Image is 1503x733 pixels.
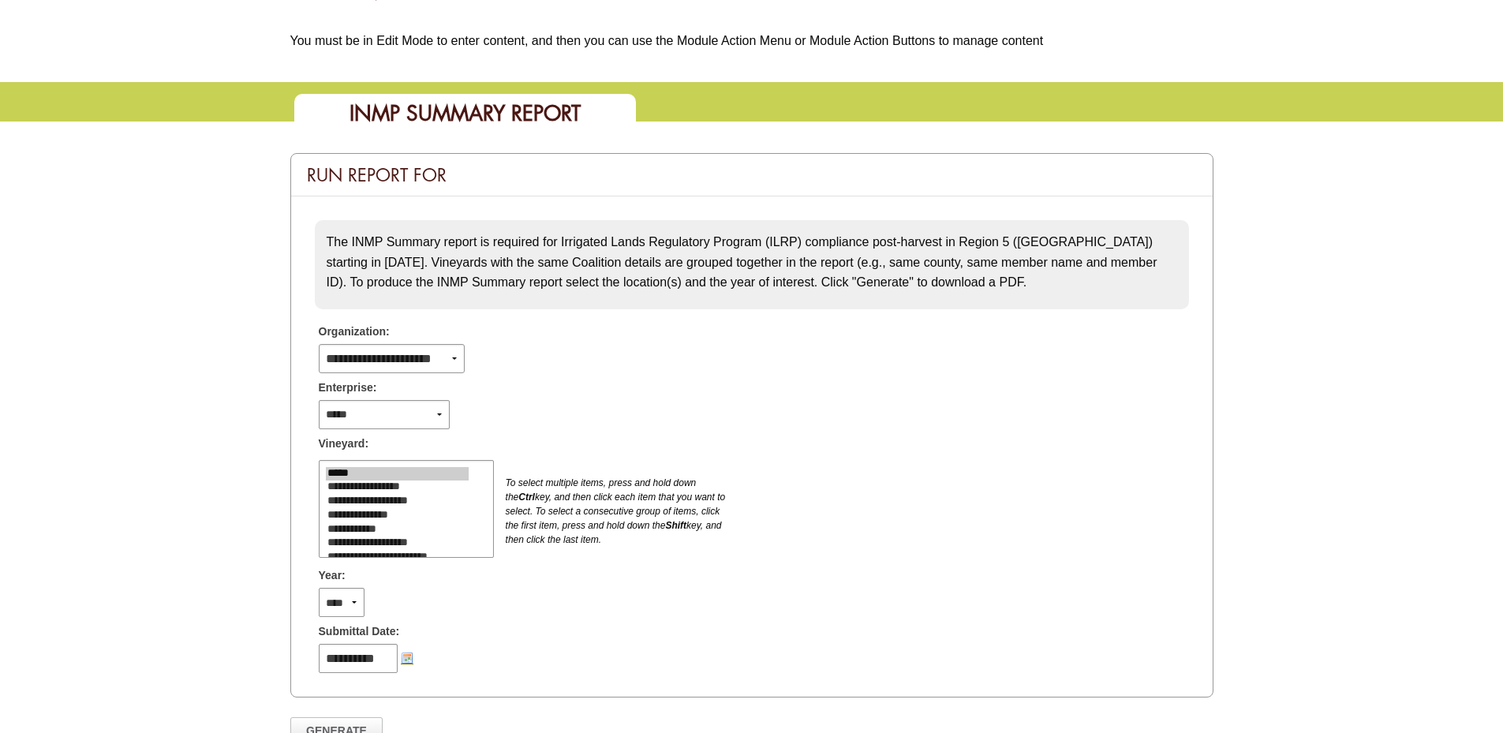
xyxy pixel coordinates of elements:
span: Submittal Date: [319,623,400,640]
b: Ctrl [518,492,535,503]
span: Vineyard: [319,436,369,452]
span: INMP Summary Report [350,99,581,127]
span: Organization: [319,323,390,340]
b: Shift [665,520,686,531]
span: Year: [319,567,346,584]
img: Choose a date [401,652,413,664]
p: The INMP Summary report is required for Irrigated Lands Regulatory Program (ILRP) compliance post... [327,232,1177,293]
div: You must be in Edit Mode to enter content, and then you can use the Module Action Menu or Module ... [290,32,1213,50]
span: Enterprise: [319,380,377,396]
div: To select multiple items, press and hold down the key, and then click each item that you want to ... [494,476,731,547]
div: Run Report For [291,154,1213,196]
